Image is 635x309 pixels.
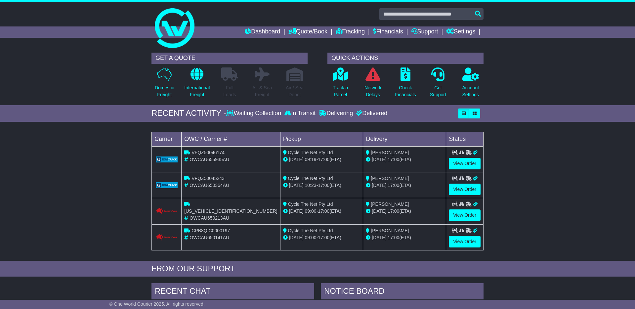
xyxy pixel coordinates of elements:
div: Delivered [355,110,387,117]
p: Air / Sea Depot [286,84,304,98]
div: (ETA) [366,156,443,163]
span: Cycle The Net Pty Ltd [288,150,333,155]
td: Pickup [280,132,363,146]
div: (ETA) [366,182,443,189]
span: VFQZ50046174 [191,150,225,155]
a: Financials [373,26,403,38]
a: NetworkDelays [364,67,382,102]
div: NOTICE BOARD [321,283,484,301]
span: [PERSON_NAME] [371,150,409,155]
span: [DATE] [372,157,386,162]
p: Network Delays [364,84,381,98]
span: OWCAU650213AU [190,215,229,221]
p: Track a Parcel [333,84,348,98]
a: View Order [449,184,481,195]
span: [DATE] [289,183,304,188]
td: OWC / Carrier # [182,132,280,146]
span: [DATE] [289,235,304,240]
p: Air & Sea Freight [252,84,272,98]
a: Dashboard [245,26,280,38]
div: In Transit [283,110,317,117]
span: Cycle The Net Pty Ltd [288,201,333,207]
span: 17:00 [318,157,329,162]
img: GetCarrierServiceLogo [156,234,178,241]
span: CPB8QIC0000197 [191,228,230,233]
span: OWCAU655935AU [190,157,229,162]
span: 17:00 [318,208,329,214]
img: GetCarrierServiceLogo [156,182,178,188]
div: (ETA) [366,234,443,241]
div: - (ETA) [283,208,360,215]
a: Settings [446,26,475,38]
a: Quote/Book [288,26,327,38]
a: View Order [449,158,481,169]
td: Carrier [152,132,182,146]
span: Cycle The Net Pty Ltd [288,176,333,181]
span: [PERSON_NAME] [371,228,409,233]
p: Check Financials [395,84,416,98]
span: 17:00 [388,235,399,240]
span: [DATE] [372,208,386,214]
a: DomesticFreight [154,67,174,102]
div: Waiting Collection [226,110,283,117]
td: Status [446,132,484,146]
div: RECENT CHAT [151,283,314,301]
div: - (ETA) [283,234,360,241]
a: View Order [449,209,481,221]
p: Full Loads [221,84,238,98]
div: - (ETA) [283,182,360,189]
div: Delivering [317,110,355,117]
div: RECENT ACTIVITY - [151,109,226,118]
img: Couriers_Please.png [156,208,178,215]
td: Delivery [363,132,446,146]
p: International Freight [184,84,210,98]
a: Support [411,26,438,38]
a: AccountSettings [462,67,480,102]
span: © One World Courier 2025. All rights reserved. [109,301,205,307]
a: Track aParcel [332,67,348,102]
span: [DATE] [372,235,386,240]
span: 09:00 [305,235,317,240]
a: InternationalFreight [184,67,210,102]
span: 09:19 [305,157,317,162]
span: 17:00 [318,183,329,188]
a: View Order [449,236,481,247]
span: 09:00 [305,208,317,214]
div: - (ETA) [283,156,360,163]
span: 17:00 [388,183,399,188]
span: Cycle The Net Pty Ltd [288,228,333,233]
div: QUICK ACTIONS [327,53,484,64]
img: GetCarrierServiceLogo [156,156,178,162]
span: VFQZ50045243 [191,176,225,181]
a: Tracking [336,26,365,38]
div: GET A QUOTE [151,53,308,64]
span: 17:00 [318,235,329,240]
span: [DATE] [289,157,304,162]
a: GetSupport [430,67,446,102]
p: Get Support [430,84,446,98]
span: [US_VEHICLE_IDENTIFICATION_NUMBER] [184,208,277,214]
p: Domestic Freight [155,84,174,98]
span: [DATE] [289,208,304,214]
div: (ETA) [366,208,443,215]
div: FROM OUR SUPPORT [151,264,484,274]
span: [PERSON_NAME] [371,201,409,207]
span: OWCAU650141AU [190,235,229,240]
span: OWCAU650364AU [190,183,229,188]
a: CheckFinancials [395,67,416,102]
span: 17:00 [388,208,399,214]
span: [PERSON_NAME] [371,176,409,181]
span: 10:23 [305,183,317,188]
span: [DATE] [372,183,386,188]
span: 17:00 [388,157,399,162]
p: Account Settings [462,84,479,98]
